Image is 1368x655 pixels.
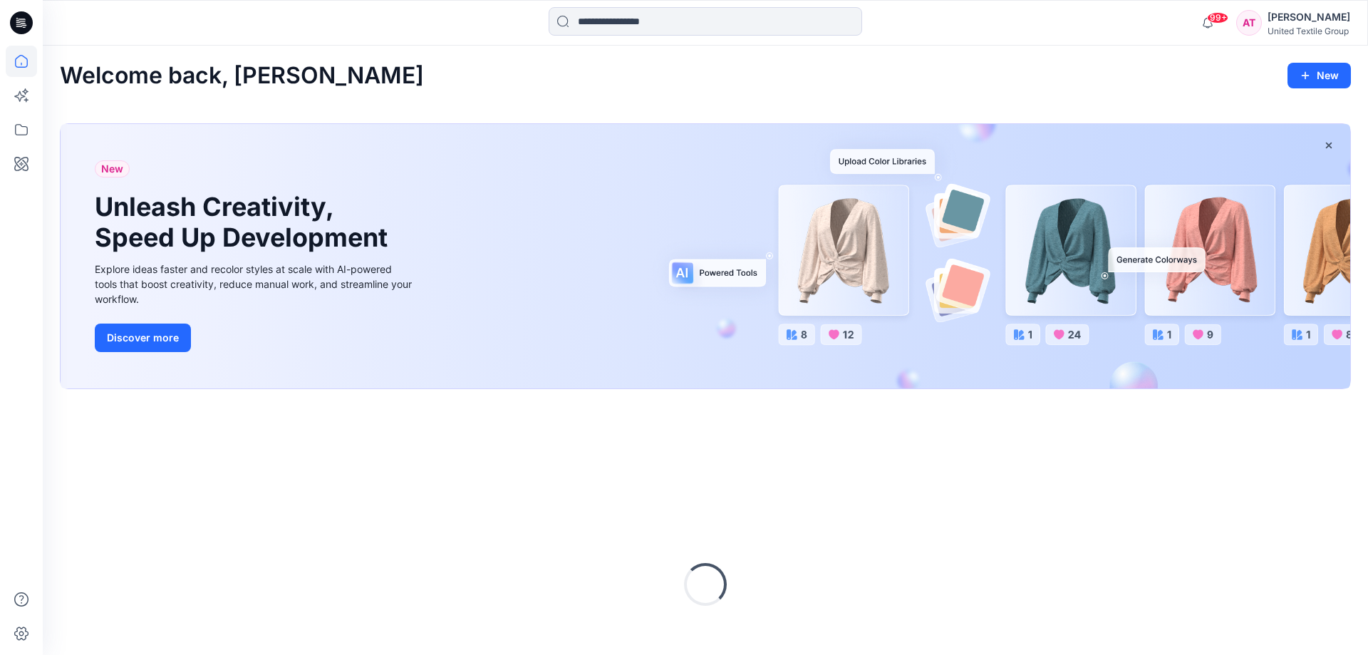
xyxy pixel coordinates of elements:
[95,192,394,253] h1: Unleash Creativity, Speed Up Development
[1207,12,1228,24] span: 99+
[1268,9,1350,26] div: [PERSON_NAME]
[1287,63,1351,88] button: New
[95,324,191,352] button: Discover more
[101,160,123,177] span: New
[95,324,415,352] a: Discover more
[60,63,424,89] h2: Welcome back, [PERSON_NAME]
[1268,26,1350,36] div: United Textile Group
[1236,10,1262,36] div: AT
[95,262,415,306] div: Explore ideas faster and recolor styles at scale with AI-powered tools that boost creativity, red...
